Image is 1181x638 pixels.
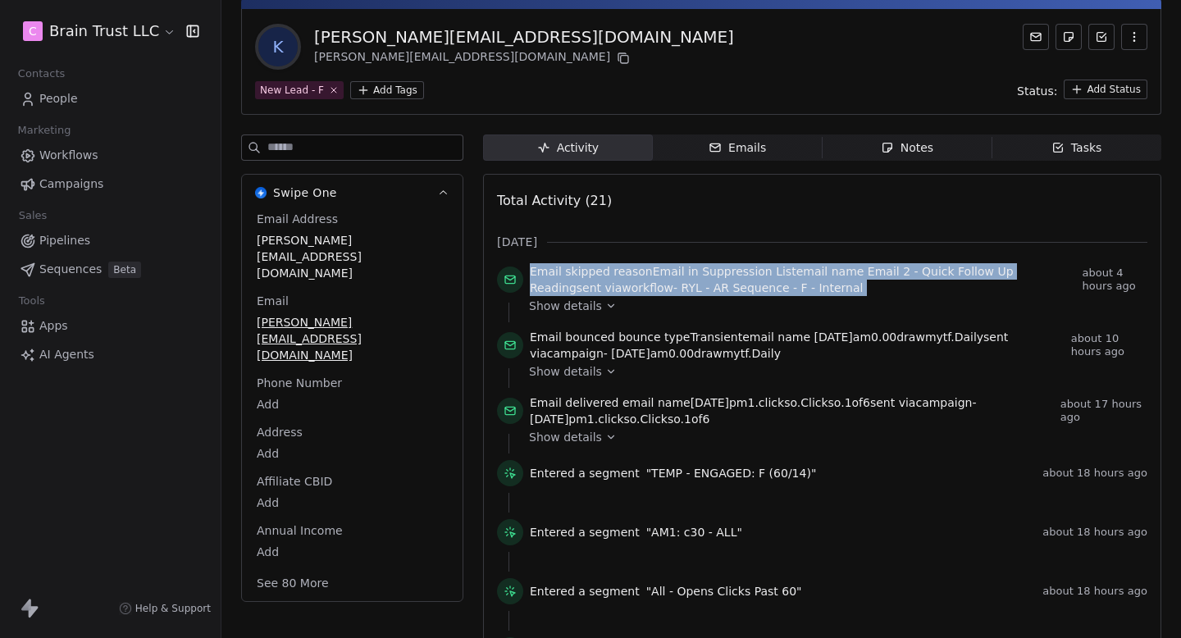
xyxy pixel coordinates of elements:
[13,171,207,198] a: Campaigns
[530,265,1014,294] span: Email 2 - Quick Follow Up Reading
[257,232,448,281] span: [PERSON_NAME][EMAIL_ADDRESS][DOMAIN_NAME]
[13,256,207,283] a: SequencesBeta
[119,602,211,615] a: Help & Support
[653,265,796,278] span: Email in Suppression List
[881,139,933,157] div: Notes
[258,27,298,66] span: k
[530,465,640,481] span: Entered a segment
[529,363,602,380] span: Show details
[11,289,52,313] span: Tools
[682,281,864,294] span: RYL - AR Sequence - F - Internal
[257,396,448,412] span: Add
[247,568,339,598] button: See 80 More
[530,524,640,540] span: Entered a segment
[690,330,742,344] span: Transient
[257,544,448,560] span: Add
[497,193,612,208] span: Total Activity (21)
[1083,267,1147,293] span: about 4 hours ago
[39,175,103,193] span: Campaigns
[529,298,602,314] span: Show details
[11,203,54,228] span: Sales
[39,261,102,278] span: Sequences
[530,583,640,599] span: Entered a segment
[530,394,1054,427] span: email name sent via campaign -
[39,232,90,249] span: Pipelines
[314,25,734,48] div: [PERSON_NAME][EMAIL_ADDRESS][DOMAIN_NAME]
[1042,526,1147,539] span: about 18 hours ago
[1017,83,1057,99] span: Status:
[13,85,207,112] a: People
[529,429,1136,445] a: Show details
[646,465,817,481] span: "TEMP - ENGAGED: F (60/14)"
[530,265,610,278] span: Email skipped
[257,494,448,511] span: Add
[11,118,78,143] span: Marketing
[260,83,324,98] div: New Lead - F
[253,375,345,391] span: Phone Number
[257,314,448,363] span: [PERSON_NAME][EMAIL_ADDRESS][DOMAIN_NAME]
[709,139,766,157] div: Emails
[273,185,337,201] span: Swipe One
[646,524,742,540] span: "AM1: c30 - ALL"
[242,175,463,211] button: Swipe OneSwipe One
[1064,80,1147,99] button: Add Status
[530,330,615,344] span: Email bounced
[13,227,207,254] a: Pipelines
[20,17,175,45] button: CBrain Trust LLC
[529,298,1136,314] a: Show details
[135,602,211,615] span: Help & Support
[646,583,802,599] span: "All - Opens Clicks Past 60"
[530,412,709,426] span: [DATE]pm1.clickso.Clickso.1of6
[1071,332,1147,358] span: about 10 hours ago
[253,211,341,227] span: Email Address
[529,429,602,445] span: Show details
[257,445,448,462] span: Add
[691,396,870,409] span: [DATE]pm1.clickso.Clickso.1of6
[814,330,983,344] span: [DATE]am0.00drawmytf.Daily
[39,346,94,363] span: AI Agents
[39,317,68,335] span: Apps
[253,473,335,490] span: Affiliate CBID
[1042,585,1147,598] span: about 18 hours ago
[13,341,207,368] a: AI Agents
[13,142,207,169] a: Workflows
[530,329,1065,362] span: bounce type email name sent via campaign -
[1051,139,1102,157] div: Tasks
[350,81,424,99] button: Add Tags
[1042,467,1147,480] span: about 18 hours ago
[29,23,37,39] span: C
[11,62,72,86] span: Contacts
[530,396,618,409] span: Email delivered
[611,347,781,360] span: [DATE]am0.00drawmytf.Daily
[530,263,1076,296] span: reason email name sent via workflow -
[39,147,98,164] span: Workflows
[39,90,78,107] span: People
[314,48,734,68] div: [PERSON_NAME][EMAIL_ADDRESS][DOMAIN_NAME]
[49,21,159,42] span: Brain Trust LLC
[108,262,141,278] span: Beta
[255,187,267,198] img: Swipe One
[253,293,292,309] span: Email
[253,424,306,440] span: Address
[497,234,537,250] span: [DATE]
[13,312,207,340] a: Apps
[1060,398,1147,424] span: about 17 hours ago
[242,211,463,601] div: Swipe OneSwipe One
[253,522,346,539] span: Annual Income
[529,363,1136,380] a: Show details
